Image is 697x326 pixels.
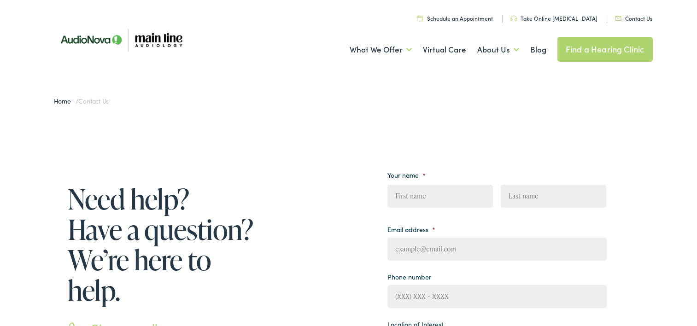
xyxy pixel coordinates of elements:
a: Take Online [MEDICAL_DATA] [510,14,597,22]
span: Contact Us [78,96,109,105]
a: Home [54,96,76,105]
input: (XXX) XXX - XXXX [387,285,607,308]
h1: Need help? Have a question? We’re here to help. [68,184,257,305]
a: Schedule an Appointment [417,14,493,22]
label: Phone number [387,273,431,281]
a: Blog [530,33,546,67]
a: Find a Hearing Clinic [557,37,653,62]
input: example@email.com [387,238,607,261]
a: About Us [477,33,519,67]
span: / [54,96,109,105]
img: utility icon [510,16,517,21]
label: Your name [387,171,426,179]
input: First name [387,185,493,208]
label: Email address [387,225,435,233]
a: Contact Us [615,14,652,22]
img: utility icon [615,16,621,21]
img: utility icon [417,15,422,21]
a: Virtual Care [423,33,466,67]
input: Last name [501,185,606,208]
a: What We Offer [350,33,412,67]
